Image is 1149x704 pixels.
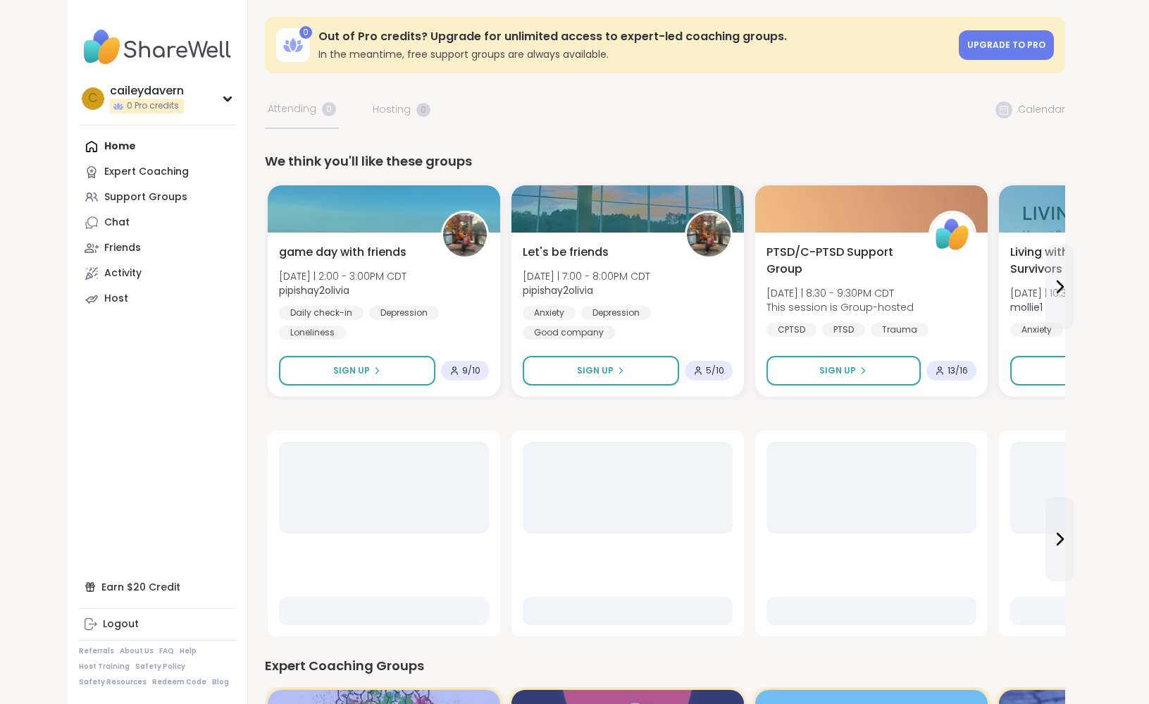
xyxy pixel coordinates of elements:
[79,286,236,311] a: Host
[279,244,406,261] span: game day with friends
[104,190,187,204] div: Support Groups
[577,364,614,377] span: Sign Up
[152,677,206,687] a: Redeem Code
[523,306,576,320] div: Anxiety
[1010,300,1043,314] b: mollie1
[822,323,865,337] div: PTSD
[581,306,651,320] div: Depression
[180,646,197,656] a: Help
[104,266,142,280] div: Activity
[766,244,913,278] span: PTSD/C-PTSD Support Group
[523,356,679,385] button: Sign Up
[462,365,480,376] span: 9 / 10
[819,364,856,377] span: Sign Up
[79,235,236,261] a: Friends
[523,244,609,261] span: Let's be friends
[279,306,364,320] div: Daily check-in
[279,269,406,283] span: [DATE] | 2:00 - 3:00PM CDT
[79,185,236,210] a: Support Groups
[159,646,174,656] a: FAQ
[103,617,139,631] div: Logout
[523,269,650,283] span: [DATE] | 7:00 - 8:00PM CDT
[687,213,731,257] img: pipishay2olivia
[318,47,950,61] h3: In the meantime, free support groups are always available.
[79,159,236,185] a: Expert Coaching
[79,677,147,687] a: Safety Resources
[265,656,1065,676] div: Expert Coaching Groups
[279,356,435,385] button: Sign Up
[104,292,128,306] div: Host
[443,213,487,257] img: pipishay2olivia
[120,646,154,656] a: About Us
[948,365,968,376] span: 13 / 16
[104,241,141,255] div: Friends
[79,612,236,637] a: Logout
[265,152,1065,171] div: We think you'll like these groups
[959,30,1054,60] a: Upgrade to Pro
[79,574,236,600] div: Earn $20 Credit
[871,323,928,337] div: Trauma
[88,89,97,108] span: c
[79,646,114,656] a: Referrals
[299,26,312,39] div: 0
[110,83,184,99] div: caileydavern
[79,662,130,672] a: Host Training
[104,216,130,230] div: Chat
[931,213,974,257] img: ShareWell
[127,100,179,112] span: 0 Pro credits
[766,286,914,300] span: [DATE] | 8:30 - 9:30PM CDT
[1010,323,1063,337] div: Anxiety
[79,261,236,286] a: Activity
[967,39,1045,51] span: Upgrade to Pro
[279,326,346,340] div: Loneliness
[766,356,921,385] button: Sign Up
[523,283,593,297] b: pipishay2olivia
[104,165,189,179] div: Expert Coaching
[212,677,229,687] a: Blog
[706,365,724,376] span: 5 / 10
[1010,286,1138,300] span: [DATE] | 10:30 - 11:15AM CDT
[333,364,370,377] span: Sign Up
[279,283,349,297] b: pipishay2olivia
[318,29,950,44] h3: Out of Pro credits? Upgrade for unlimited access to expert-led coaching groups.
[79,210,236,235] a: Chat
[766,300,914,314] span: This session is Group-hosted
[135,662,185,672] a: Safety Policy
[79,23,236,72] img: ShareWell Nav Logo
[766,323,816,337] div: CPTSD
[523,326,615,340] div: Good company
[369,306,439,320] div: Depression
[1064,364,1101,377] span: Sign Up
